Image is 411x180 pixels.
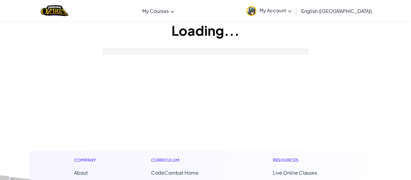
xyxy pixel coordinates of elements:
a: About [74,169,88,176]
a: My Courses [139,3,177,19]
h1: Company [74,157,102,163]
span: My Courses [142,8,169,14]
img: avatar [246,6,256,16]
span: My Account [259,7,292,14]
img: Home [41,5,69,17]
a: Live Online Classes [273,169,317,176]
a: Ozaria by CodeCombat logo [41,5,69,17]
a: English ([GEOGRAPHIC_DATA]) [298,3,375,19]
a: My Account [243,1,295,20]
span: English ([GEOGRAPHIC_DATA]) [301,8,372,14]
h1: Curriculum [151,157,224,163]
span: CodeCombat Home [151,169,199,176]
h1: Resources [273,157,337,163]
